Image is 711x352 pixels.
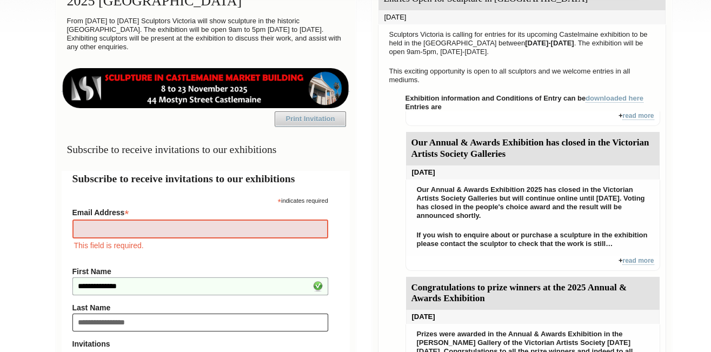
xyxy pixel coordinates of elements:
[72,195,328,205] div: indicates required
[62,68,350,108] img: castlemaine-ldrbd25v2.png
[406,256,660,271] div: +
[384,28,660,59] p: Sculptors Victoria is calling for entries for its upcoming Castelmaine exhibition to be held in t...
[586,94,643,103] a: downloaded here
[72,205,328,218] label: Email Address
[62,14,350,54] p: From [DATE] to [DATE] Sculptors Victoria will show sculpture in the historic [GEOGRAPHIC_DATA]. T...
[406,310,660,324] div: [DATE]
[525,39,574,47] strong: [DATE]-[DATE]
[72,340,328,348] strong: Invitations
[72,303,328,312] label: Last Name
[406,111,660,126] div: +
[72,240,328,251] div: This field is required.
[406,94,644,103] strong: Exhibition information and Conditions of Entry can be
[384,64,660,87] p: This exciting opportunity is open to all sculptors and we welcome entries in all mediums.
[275,111,346,127] a: Print Invitation
[406,277,660,310] div: Congratulations to prize winners at the 2025 Annual & Awards Exhibition
[622,112,654,120] a: read more
[411,183,654,223] p: Our Annual & Awards Exhibition 2025 has closed in the Victorian Artists Society Galleries but wil...
[72,171,339,187] h2: Subscribe to receive invitations to our exhibitions
[406,132,660,165] div: Our Annual & Awards Exhibition has closed in the Victorian Artists Society Galleries
[411,228,654,251] p: If you wish to enquire about or purchase a sculpture in the exhibition please contact the sculpto...
[72,267,328,276] label: First Name
[406,165,660,180] div: [DATE]
[62,139,350,160] h3: Subscribe to receive invitations to our exhibitions
[622,257,654,265] a: read more
[378,10,666,24] div: [DATE]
